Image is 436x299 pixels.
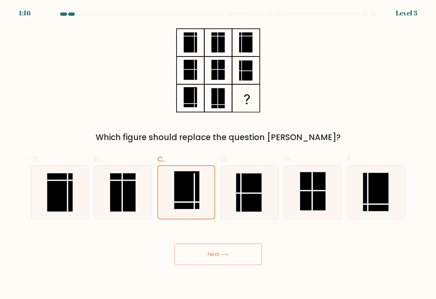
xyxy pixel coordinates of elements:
span: f. [347,152,352,165]
span: c. [157,152,165,165]
button: Next [175,244,262,265]
div: Level 3 [396,8,417,18]
div: 1:16 [19,8,31,18]
span: a. [31,152,39,165]
span: b. [94,152,102,165]
div: Which figure should replace the question [PERSON_NAME]? [35,131,401,143]
span: e. [284,152,291,165]
span: d. [221,152,229,165]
